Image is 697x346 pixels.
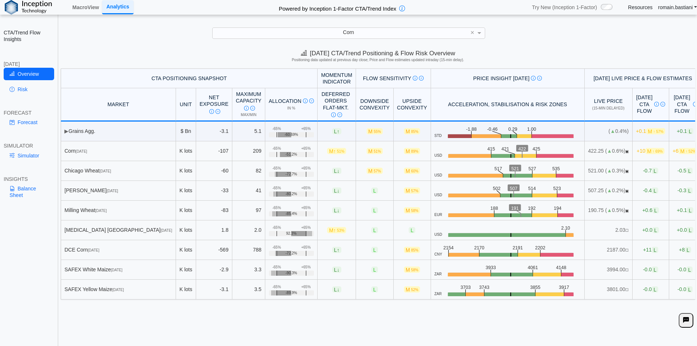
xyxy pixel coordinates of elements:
[374,149,381,153] span: 51%
[411,169,418,173] span: 60%
[272,265,281,269] div: -65%
[488,146,496,151] text: 415
[652,247,658,253] span: L
[176,280,196,300] td: K lots
[487,264,497,270] text: 3933
[337,112,342,117] img: Read More
[111,268,122,272] span: [DATE]
[652,267,658,273] span: L
[686,267,693,273] span: L
[585,240,633,260] td: 2187.00
[301,206,311,210] div: +65%
[285,251,297,256] span: -72.2%
[309,98,314,103] img: Read More
[443,245,454,250] text: 2154
[285,291,297,295] span: -89.9%
[321,91,351,118] div: Deferred Orders FLAT-MKT.
[471,29,475,36] span: ×
[232,161,265,181] td: 82
[585,88,633,122] th: Live Price
[535,146,542,151] text: 425
[272,146,281,151] div: -65%
[367,128,383,134] span: M
[411,288,418,292] span: 52%
[232,201,265,220] td: 97
[374,169,381,173] span: 57%
[209,109,214,114] img: Info
[559,264,569,270] text: 4148
[318,68,356,88] th: Momentum Indicator
[276,2,399,12] h2: Powered by Inception 1-Factor CTA/Trend Index
[411,209,418,213] span: 58%
[636,94,665,114] div: [DATE] CTA Flow
[585,280,633,300] td: 3801.00
[176,181,196,201] td: K lots
[64,227,172,233] div: [MEDICAL_DATA] [GEOGRAPHIC_DATA]
[301,265,311,269] div: +65%
[678,286,693,293] span: -0.0
[232,280,265,300] td: 3.5
[488,126,499,131] text: -0.46
[272,206,281,210] div: -65%
[4,176,54,182] div: INSIGHTS
[285,212,297,216] span: -85.4%
[64,207,172,213] div: Milling Wheat
[332,168,341,174] span: L
[480,284,491,290] text: 3743
[686,187,693,194] span: L
[4,61,54,67] div: [DATE]
[371,247,378,253] span: L
[469,28,476,38] span: Clear value
[677,128,693,134] span: +0.1
[556,185,563,191] text: 523
[394,88,431,122] th: Upside Convexity
[585,201,633,220] td: 190.75 ( 0.5%)
[4,182,54,201] a: Balance Sheet
[678,168,693,174] span: -0.5
[176,260,196,280] td: K lots
[285,152,297,157] span: -51.2%
[654,102,659,107] img: Info
[61,88,176,122] th: MARKET
[95,209,106,213] span: [DATE]
[555,165,562,171] text: 535
[200,94,229,114] div: Net Exposure
[511,185,519,191] text: 507
[404,267,420,273] span: M
[232,141,265,161] td: 209
[434,232,442,237] span: USD
[585,141,633,161] td: 422.25 ( 0.6%)
[4,142,54,149] div: SIMULATOR
[286,231,296,236] span: 92.3%
[337,267,340,272] span: ↓
[331,112,336,117] img: Info
[333,148,336,154] span: ↑
[529,126,538,131] text: 1.00
[64,246,172,253] div: DCE Corn
[332,286,341,293] span: L
[301,226,311,230] div: +65%
[419,76,424,81] img: Read More
[532,4,597,11] span: Try New (Inception 1-Factor)
[337,207,340,213] span: ↓
[411,189,418,193] span: 57%
[301,146,311,151] div: +65%
[64,187,172,194] div: [PERSON_NAME]
[686,149,696,153] span: ↑ 52%
[607,187,612,193] span: ▲
[653,130,663,134] span: ↑ 57%
[4,29,54,42] h2: CTA/Trend Flow Insights
[413,76,417,81] img: Info
[467,126,477,131] text: -1.88
[537,76,542,81] img: Read More
[411,130,418,134] span: 85%
[404,207,420,213] span: M
[642,207,659,213] span: +0.6
[272,245,281,250] div: -65%
[625,169,629,173] span: OPEN: Market session is currently open.
[333,227,336,233] span: ↑
[409,227,415,233] span: L
[610,128,615,134] span: ▲
[532,284,543,290] text: 3855
[494,185,502,191] text: 502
